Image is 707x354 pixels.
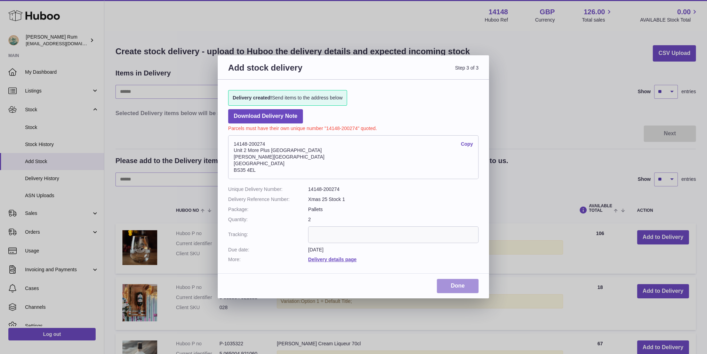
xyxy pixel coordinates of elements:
[228,226,308,243] dt: Tracking:
[228,109,303,123] a: Download Delivery Note
[228,256,308,263] dt: More:
[437,279,479,293] a: Done
[308,206,479,213] dd: Pallets
[228,206,308,213] dt: Package:
[308,216,479,223] dd: 2
[308,247,479,253] dd: [DATE]
[308,257,356,262] a: Delivery details page
[228,135,479,179] address: 14148-200274 Unit 2 More Plus [GEOGRAPHIC_DATA] [PERSON_NAME][GEOGRAPHIC_DATA] [GEOGRAPHIC_DATA] ...
[228,62,353,81] h3: Add stock delivery
[233,95,272,100] strong: Delivery created!
[461,141,473,147] a: Copy
[308,186,479,193] dd: 14148-200274
[228,247,308,253] dt: Due date:
[228,186,308,193] dt: Unique Delivery Number:
[353,62,479,81] span: Step 3 of 3
[308,196,479,203] dd: Xmas 25 Stock 1
[228,216,308,223] dt: Quantity:
[228,123,479,132] p: Parcels must have their own unique number "14148-200274" quoted.
[233,95,343,101] span: Send items to the address below
[228,196,308,203] dt: Delivery Reference Number:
